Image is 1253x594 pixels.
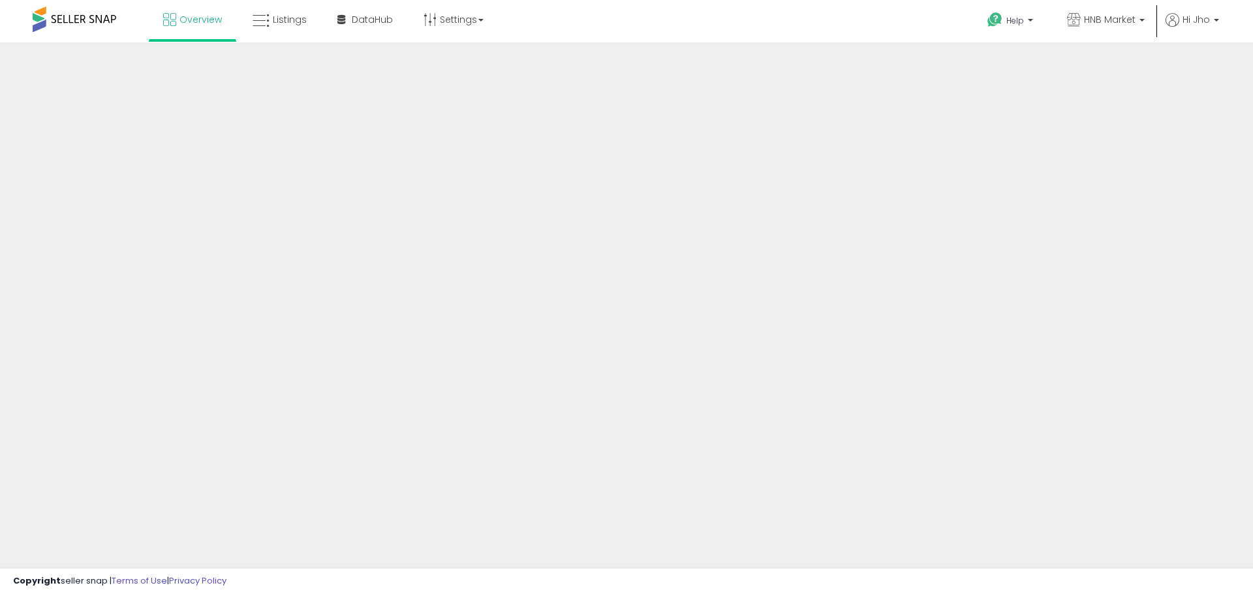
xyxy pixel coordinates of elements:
i: Get Help [987,12,1003,28]
div: seller snap | | [13,575,226,587]
span: DataHub [352,13,393,26]
span: HNB Market [1084,13,1136,26]
span: Overview [179,13,222,26]
span: Listings [273,13,307,26]
span: Help [1006,15,1024,26]
span: Hi Jho [1183,13,1210,26]
a: Hi Jho [1166,13,1219,42]
a: Privacy Policy [169,574,226,587]
a: Help [977,2,1046,42]
strong: Copyright [13,574,61,587]
a: Terms of Use [112,574,167,587]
